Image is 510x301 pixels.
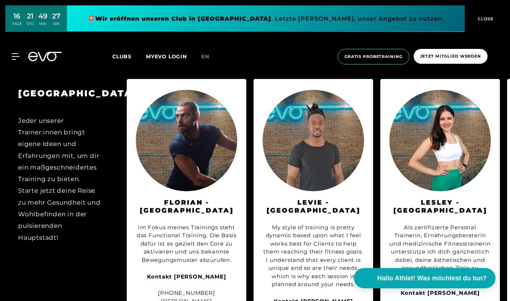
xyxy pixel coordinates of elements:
[12,11,22,21] div: 16
[344,54,402,60] span: Gratis Probetraining
[389,90,491,191] img: Lesley Marie
[112,53,146,60] a: Clubs
[335,49,411,64] a: Gratis Probetraining
[49,12,50,31] div: :
[112,53,131,60] span: Clubs
[263,198,364,215] h3: Levie - [GEOGRAPHIC_DATA]
[401,289,480,296] strong: Kontakt [PERSON_NAME]
[38,11,47,21] div: 49
[18,115,101,243] div: Jeder unserer Trainer:innen bringt eigene Ideen und Erfahrungen mit, um dir ein maßgeschneidertes...
[12,21,22,26] div: TAGE
[18,88,101,99] h3: [GEOGRAPHIC_DATA]
[476,16,494,22] span: CLOSE
[354,268,496,288] button: Hallo Athlet! Was möchtest du tun?
[389,198,491,215] h3: Lesley - [GEOGRAPHIC_DATA]
[201,53,209,60] span: en
[52,11,60,21] div: 27
[420,53,481,59] span: Jetzt Mitglied werden
[389,223,491,281] div: Als zertifizierte Personal Trainerin, Ernährungsberaterin und medizinische Fitnesstrainerin unter...
[35,12,37,31] div: :
[465,5,505,32] button: CLOSE
[26,21,34,26] div: STD
[24,12,25,31] div: :
[136,223,237,264] div: Im Fokus meines Trainings steht das Functional Training. Die Basis dafür ist es gezielt den Core ...
[263,90,364,191] img: Levie
[147,273,226,280] strong: Kontakt [PERSON_NAME]
[146,53,187,60] a: MYEVO LOGIN
[377,273,487,283] span: Hallo Athlet! Was möchtest du tun?
[136,198,237,215] h3: Florian - [GEOGRAPHIC_DATA]
[201,53,218,61] a: en
[38,21,47,26] div: MIN
[263,223,364,289] div: My style of training is pretty dynamic based upon what I feel works best for Clients to help them...
[136,90,237,191] img: Florian
[52,21,60,26] div: SEK
[411,49,490,64] a: Jetzt Mitglied werden
[26,11,34,21] div: 21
